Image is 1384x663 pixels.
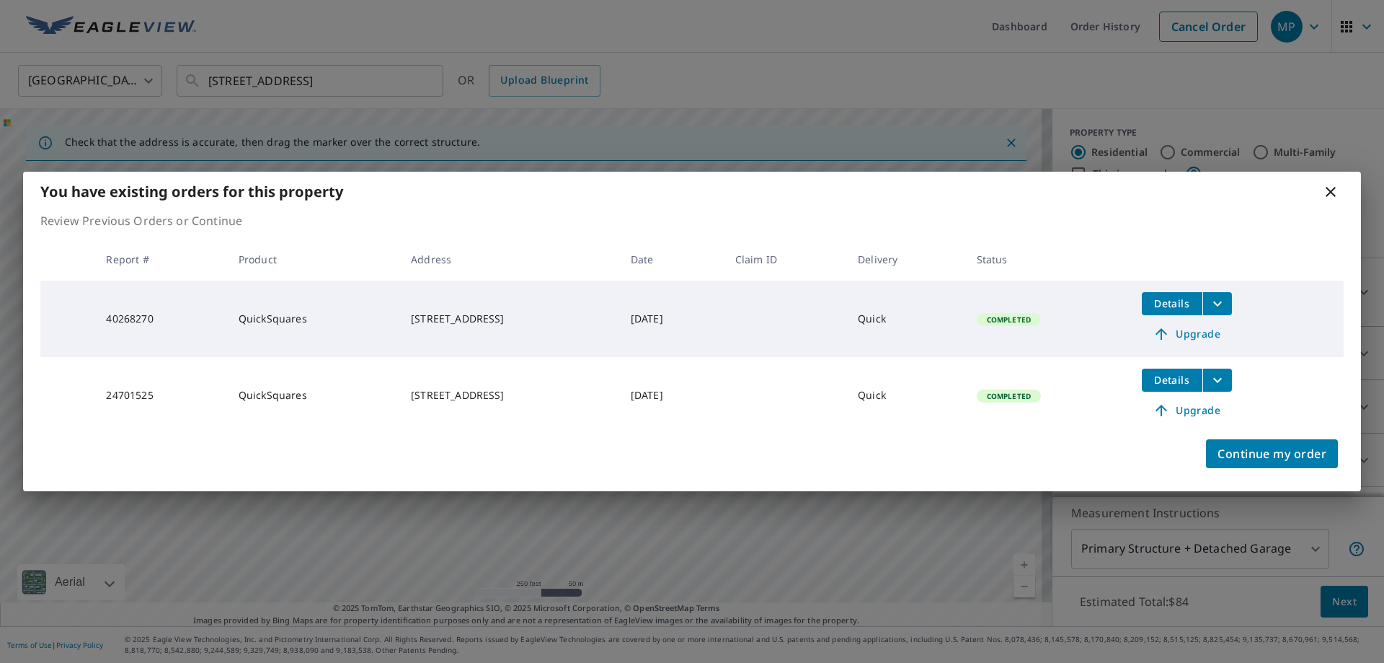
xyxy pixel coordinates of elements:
[94,281,226,357] td: 40268270
[619,281,724,357] td: [DATE]
[94,357,226,434] td: 24701525
[1142,399,1232,422] a: Upgrade
[227,357,399,434] td: QuickSquares
[411,312,608,326] div: [STREET_ADDRESS]
[1202,369,1232,392] button: filesDropdownBtn-24701525
[724,238,846,281] th: Claim ID
[1150,402,1223,419] span: Upgrade
[399,238,619,281] th: Address
[978,315,1039,325] span: Completed
[1142,369,1202,392] button: detailsBtn-24701525
[1142,292,1202,315] button: detailsBtn-40268270
[1206,439,1338,468] button: Continue my order
[227,238,399,281] th: Product
[1150,325,1223,343] span: Upgrade
[227,281,399,357] td: QuickSquares
[1202,292,1232,315] button: filesDropdownBtn-40268270
[1150,373,1194,387] span: Details
[411,388,608,403] div: [STREET_ADDRESS]
[978,391,1039,401] span: Completed
[40,212,1344,229] p: Review Previous Orders or Continue
[40,182,343,201] b: You have existing orders for this property
[619,357,724,434] td: [DATE]
[1217,444,1326,464] span: Continue my order
[965,238,1130,281] th: Status
[846,238,965,281] th: Delivery
[94,238,226,281] th: Report #
[1142,322,1232,346] a: Upgrade
[846,281,965,357] td: Quick
[1150,297,1194,310] span: Details
[619,238,724,281] th: Date
[846,357,965,434] td: Quick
